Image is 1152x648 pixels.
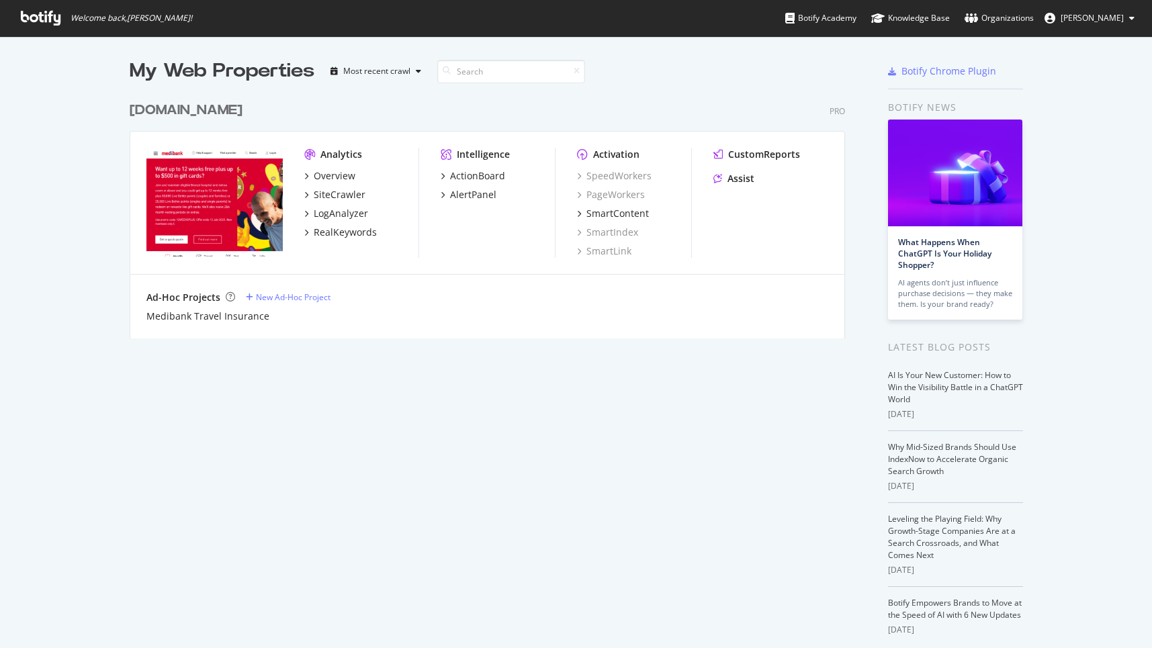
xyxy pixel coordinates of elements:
a: Botify Empowers Brands to Move at the Speed of AI with 6 New Updates [888,597,1022,620]
div: AlertPanel [450,188,496,201]
div: Most recent crawl [343,67,410,75]
div: [DOMAIN_NAME] [130,101,242,120]
a: SiteCrawler [304,188,365,201]
a: CustomReports [713,148,800,161]
button: [PERSON_NAME] [1034,7,1145,29]
div: SmartContent [586,207,649,220]
a: AlertPanel [441,188,496,201]
a: Botify Chrome Plugin [888,64,996,78]
div: LogAnalyzer [314,207,368,220]
span: Simon Tsang [1061,12,1124,24]
div: SiteCrawler [314,188,365,201]
div: grid [130,85,856,338]
a: SmartLink [577,244,631,258]
div: ActionBoard [450,169,505,183]
div: Knowledge Base [871,11,950,25]
div: CustomReports [728,148,800,161]
div: Assist [727,172,754,185]
a: Overview [304,169,355,183]
a: Medibank Travel Insurance [146,310,269,323]
div: Organizations [965,11,1034,25]
div: New Ad-Hoc Project [256,291,330,303]
div: Ad-Hoc Projects [146,291,220,304]
div: Analytics [320,148,362,161]
a: Why Mid-Sized Brands Should Use IndexNow to Accelerate Organic Search Growth [888,441,1016,477]
a: [DOMAIN_NAME] [130,101,248,120]
input: Search [437,60,585,83]
div: My Web Properties [130,58,314,85]
span: Welcome back, [PERSON_NAME] ! [71,13,192,24]
a: ActionBoard [441,169,505,183]
a: Assist [713,172,754,185]
div: [DATE] [888,408,1023,420]
div: Latest Blog Posts [888,340,1023,355]
div: [DATE] [888,564,1023,576]
a: RealKeywords [304,226,377,239]
div: AI agents don’t just influence purchase decisions — they make them. Is your brand ready? [898,277,1012,310]
div: Activation [593,148,639,161]
a: Leveling the Playing Field: Why Growth-Stage Companies Are at a Search Crossroads, and What Comes... [888,513,1016,561]
div: [DATE] [888,480,1023,492]
a: SmartContent [577,207,649,220]
div: Overview [314,169,355,183]
a: PageWorkers [577,188,645,201]
a: AI Is Your New Customer: How to Win the Visibility Battle in a ChatGPT World [888,369,1023,405]
a: LogAnalyzer [304,207,368,220]
a: SpeedWorkers [577,169,652,183]
div: Botify Academy [785,11,856,25]
img: Medibank.com.au [146,148,283,257]
div: [DATE] [888,624,1023,636]
div: RealKeywords [314,226,377,239]
div: Intelligence [457,148,510,161]
div: Pro [830,105,845,117]
a: SmartIndex [577,226,638,239]
a: What Happens When ChatGPT Is Your Holiday Shopper? [898,236,991,271]
div: Botify Chrome Plugin [901,64,996,78]
div: Botify news [888,100,1023,115]
a: New Ad-Hoc Project [246,291,330,303]
button: Most recent crawl [325,60,427,82]
img: What Happens When ChatGPT Is Your Holiday Shopper? [888,120,1022,226]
